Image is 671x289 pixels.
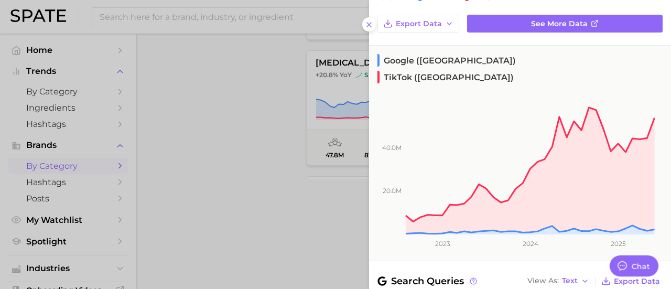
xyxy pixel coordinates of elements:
span: See more data [531,19,588,28]
span: Google ([GEOGRAPHIC_DATA]) [377,54,516,67]
span: Search Queries [377,274,479,288]
span: TikTok ([GEOGRAPHIC_DATA]) [377,71,514,83]
span: Export Data [614,277,660,286]
tspan: 2025 [611,240,626,248]
button: View AsText [525,274,592,288]
button: Export Data [377,15,459,33]
span: Text [562,278,578,284]
a: See more data [467,15,663,33]
tspan: 2024 [523,240,538,248]
tspan: 2023 [435,240,450,248]
span: View As [527,278,559,284]
button: Export Data [599,274,663,288]
span: Export Data [396,19,442,28]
